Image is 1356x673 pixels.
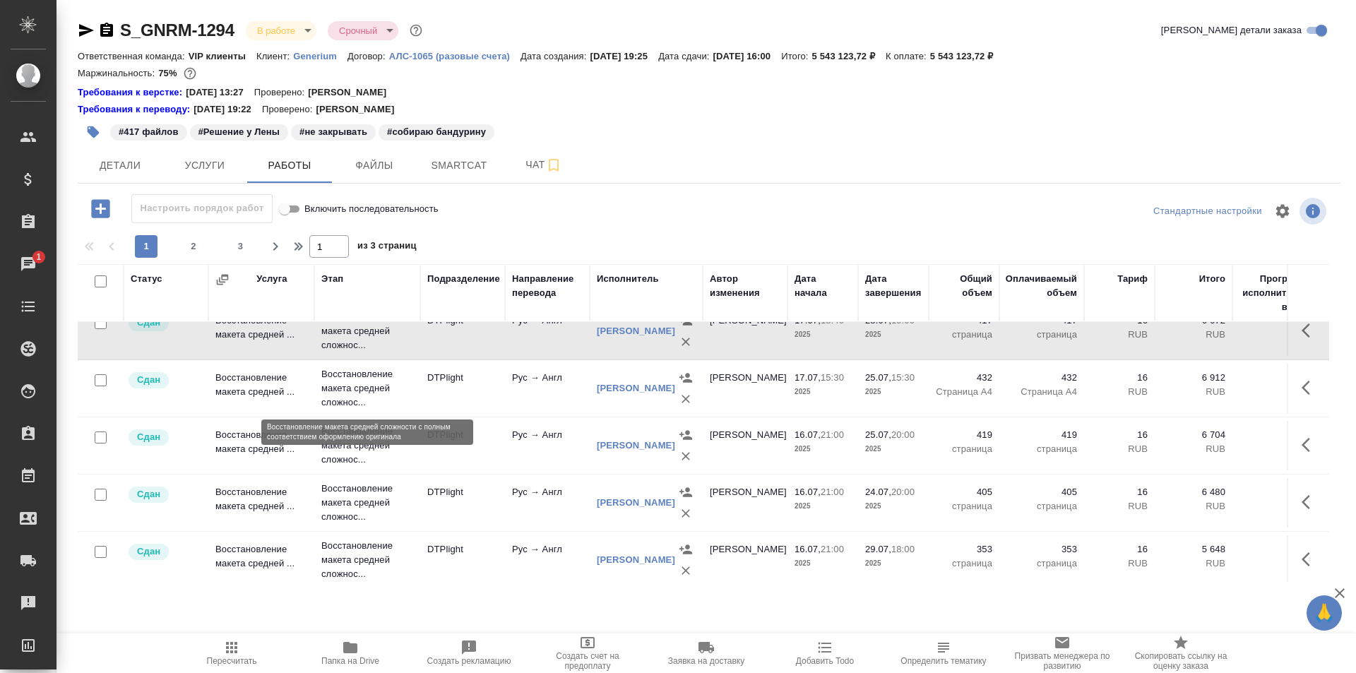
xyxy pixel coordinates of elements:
[1162,485,1225,499] p: 6 480
[1293,485,1327,519] button: Здесь прячутся важные кнопки
[78,117,109,148] button: Добавить тэг
[795,385,851,399] p: 2025
[675,331,696,352] button: Удалить
[335,25,381,37] button: Срочный
[194,102,262,117] p: [DATE] 19:22
[821,372,844,383] p: 15:30
[703,306,787,356] td: [PERSON_NAME]
[703,478,787,528] td: [PERSON_NAME]
[1162,442,1225,456] p: RUB
[1162,328,1225,342] p: RUB
[420,421,505,470] td: DTPlight
[675,446,696,467] button: Удалить
[865,499,922,513] p: 2025
[321,367,413,410] p: Восстановление макета средней сложнос...
[512,272,583,300] div: Направление перевода
[420,364,505,413] td: DTPlight
[1006,542,1077,556] p: 353
[1199,272,1225,286] div: Итого
[181,64,199,83] button: 1058252.15 RUB; 38080.00 UAH;
[256,272,287,286] div: Услуга
[1162,428,1225,442] p: 6 704
[78,85,186,100] div: Нажми, чтобы открыть папку с инструкцией
[936,485,992,499] p: 405
[246,21,316,40] div: В работе
[1266,194,1299,228] span: Настроить таблицу
[230,235,252,258] button: 3
[425,157,493,174] span: Smartcat
[256,157,323,174] span: Работы
[427,272,500,286] div: Подразделение
[675,367,696,388] button: Назначить
[328,21,398,40] div: В работе
[256,51,293,61] p: Клиент:
[891,429,915,440] p: 20:00
[891,544,915,554] p: 18:00
[821,429,844,440] p: 21:00
[795,272,851,300] div: Дата начала
[891,372,915,383] p: 15:30
[675,388,696,410] button: Удалить
[930,51,1004,61] p: 5 543 123,72 ₽
[795,328,851,342] p: 2025
[189,125,290,137] span: Решение у Лены
[865,544,891,554] p: 29.07,
[795,429,821,440] p: 16.07,
[186,85,254,100] p: [DATE] 13:27
[1161,23,1302,37] span: [PERSON_NAME] детали заказа
[1006,499,1077,513] p: страница
[865,328,922,342] p: 2025
[703,421,787,470] td: [PERSON_NAME]
[936,542,992,556] p: 353
[597,440,675,451] a: [PERSON_NAME]
[78,22,95,39] button: Скопировать ссылку для ЯМессенджера
[1150,201,1266,222] div: split button
[1091,442,1148,456] p: RUB
[293,49,347,61] a: Generium
[127,314,201,333] div: Менеджер проверил работу исполнителя, передает ее на следующий этап
[795,487,821,497] p: 16.07,
[1006,556,1077,571] p: страница
[505,535,590,585] td: Рус → Англ
[675,503,696,524] button: Удалить
[1312,598,1336,628] span: 🙏
[109,125,189,137] span: 417 файлов
[347,51,389,61] p: Договор:
[821,544,844,554] p: 21:00
[936,272,992,300] div: Общий объем
[1293,314,1327,347] button: Здесь прячутся важные кнопки
[420,535,505,585] td: DTPlight
[290,125,377,137] span: не закрывать
[590,51,659,61] p: [DATE] 19:25
[865,487,891,497] p: 24.07,
[389,49,521,61] a: АЛС-1065 (разовые счета)
[299,125,367,139] p: #не закрывать
[936,428,992,442] p: 419
[1091,556,1148,571] p: RUB
[675,424,696,446] button: Назначить
[208,478,314,528] td: Восстановление макета средней ...
[407,21,425,40] button: Доп статусы указывают на важность/срочность заказа
[215,273,230,287] button: Сгруппировать
[597,554,675,565] a: [PERSON_NAME]
[1091,485,1148,499] p: 16
[1162,385,1225,399] p: RUB
[703,364,787,413] td: [PERSON_NAME]
[137,373,160,387] p: Сдан
[1162,499,1225,513] p: RUB
[936,328,992,342] p: страница
[81,194,120,223] button: Добавить работу
[158,68,180,78] p: 75%
[316,102,405,117] p: [PERSON_NAME]
[795,372,821,383] p: 17.07,
[505,306,590,356] td: Рус → Англ
[78,85,186,100] a: Требования к верстке:
[389,51,521,61] p: АЛС-1065 (разовые счета)
[171,157,239,174] span: Услуги
[253,25,299,37] button: В работе
[1293,428,1327,462] button: Здесь прячутся важные кнопки
[208,306,314,356] td: Восстановление макета средней ...
[1091,499,1148,513] p: RUB
[505,478,590,528] td: Рус → Англ
[78,102,194,117] a: Требования к переводу:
